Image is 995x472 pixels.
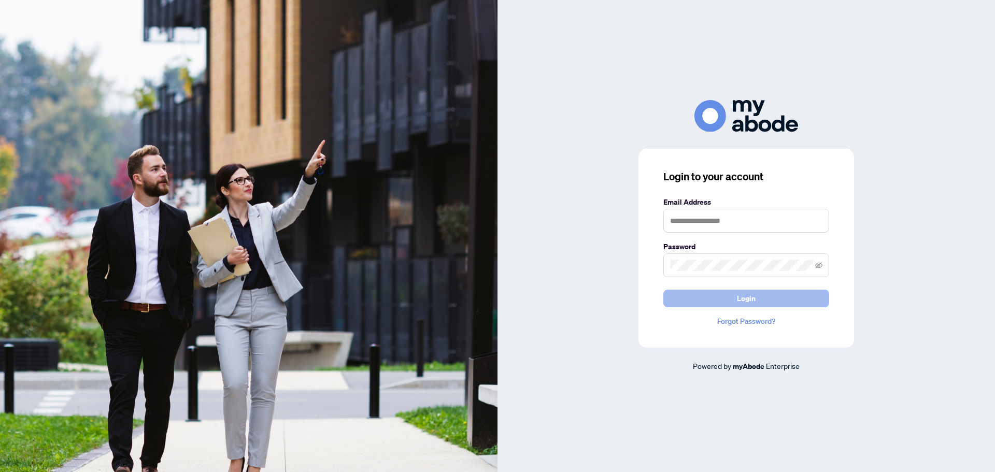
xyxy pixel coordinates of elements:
[693,361,731,370] span: Powered by
[766,361,800,370] span: Enterprise
[663,241,829,252] label: Password
[663,290,829,307] button: Login
[815,262,822,269] span: eye-invisible
[694,100,798,132] img: ma-logo
[663,316,829,327] a: Forgot Password?
[737,290,756,307] span: Login
[663,169,829,184] h3: Login to your account
[663,196,829,208] label: Email Address
[733,361,764,372] a: myAbode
